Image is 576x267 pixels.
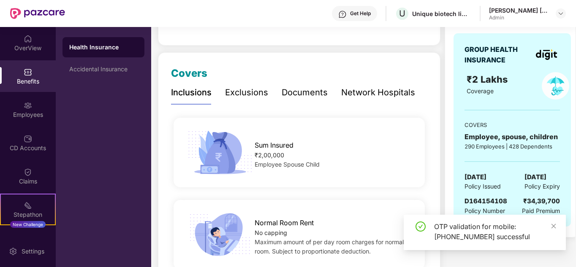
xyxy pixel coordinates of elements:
span: Covers [171,67,207,79]
img: svg+xml;base64,PHN2ZyB4bWxucz0iaHR0cDovL3d3dy53My5vcmcvMjAwMC9zdmciIHdpZHRoPSIyMSIgaGVpZ2h0PSIyMC... [24,201,32,210]
div: [PERSON_NAME] [PERSON_NAME] [489,6,548,14]
img: svg+xml;base64,PHN2ZyBpZD0iSG9tZSIgeG1sbnM9Imh0dHA6Ly93d3cudzMub3JnLzIwMDAvc3ZnIiB3aWR0aD0iMjAiIG... [24,35,32,43]
div: Employee, spouse, children [465,132,560,142]
span: Policy Number [465,207,505,214]
div: Exclusions [225,86,268,99]
img: insurerLogo [536,49,557,60]
img: New Pazcare Logo [10,8,65,19]
div: 290 Employees | 428 Dependents [465,142,560,151]
span: Sum Insured [255,140,293,151]
span: [DATE] [524,172,546,182]
span: Policy Issued [465,182,501,191]
span: Employee Spouse Child [255,161,320,168]
span: check-circle [416,221,426,232]
img: policyIcon [542,72,569,100]
div: Admin [489,14,548,21]
span: ₹2 Lakhs [467,74,510,85]
div: Stepathon [1,210,55,219]
div: Accidental Insurance [69,66,138,73]
div: Settings [19,247,47,256]
img: svg+xml;base64,PHN2ZyBpZD0iRW1wbG95ZWVzIiB4bWxucz0iaHR0cDovL3d3dy53My5vcmcvMjAwMC9zdmciIHdpZHRoPS... [24,101,32,110]
div: Health Insurance [69,43,138,51]
div: ₹34,39,700 [523,196,560,206]
span: Paid Premium [522,206,560,216]
span: U [399,8,405,19]
div: GROUP HEALTH INSURANCE [465,44,533,65]
div: Inclusions [171,86,212,99]
img: svg+xml;base64,PHN2ZyBpZD0iU2V0dGluZy0yMHgyMCIgeG1sbnM9Imh0dHA6Ly93d3cudzMub3JnLzIwMDAvc3ZnIiB3aW... [9,247,17,256]
span: Policy Expiry [524,182,560,191]
img: svg+xml;base64,PHN2ZyBpZD0iQ0RfQWNjb3VudHMiIGRhdGEtbmFtZT0iQ0QgQWNjb3VudHMiIHhtbG5zPSJodHRwOi8vd3... [24,135,32,143]
span: Coverage [467,87,494,94]
span: D164154108 [465,197,507,205]
div: Unique biotech limited [412,10,471,18]
img: icon [185,128,255,177]
img: icon [185,210,255,259]
div: Network Hospitals [341,86,415,99]
div: New Challenge [10,221,46,228]
div: COVERS [465,121,560,129]
span: Maximum amount of per day room charges for normal room. Subject to proportionate deduction. [255,238,404,255]
div: OTP validation for mobile: [PHONE_NUMBER] successful [434,221,556,242]
img: svg+xml;base64,PHN2ZyBpZD0iQmVuZWZpdHMiIHhtbG5zPSJodHRwOi8vd3d3LnczLm9yZy8yMDAwL3N2ZyIgd2lkdGg9Ij... [24,68,32,76]
img: svg+xml;base64,PHN2ZyBpZD0iQ2xhaW0iIHhtbG5zPSJodHRwOi8vd3d3LnczLm9yZy8yMDAwL3N2ZyIgd2lkdGg9IjIwIi... [24,168,32,176]
div: No capping [255,228,413,237]
img: svg+xml;base64,PHN2ZyBpZD0iSGVscC0zMngzMiIgeG1sbnM9Imh0dHA6Ly93d3cudzMub3JnLzIwMDAvc3ZnIiB3aWR0aD... [338,10,347,19]
img: svg+xml;base64,PHN2ZyBpZD0iRHJvcGRvd24tMzJ4MzIiIHhtbG5zPSJodHRwOi8vd3d3LnczLm9yZy8yMDAwL3N2ZyIgd2... [557,10,564,17]
div: ₹2,00,000 [255,151,413,160]
span: [DATE] [465,172,486,182]
span: Normal Room Rent [255,218,314,228]
img: svg+xml;base64,PHN2ZyBpZD0iRW5kb3JzZW1lbnRzIiB4bWxucz0iaHR0cDovL3d3dy53My5vcmcvMjAwMC9zdmciIHdpZH... [24,235,32,243]
span: close [551,223,557,229]
div: Get Help [350,10,371,17]
div: Documents [282,86,328,99]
